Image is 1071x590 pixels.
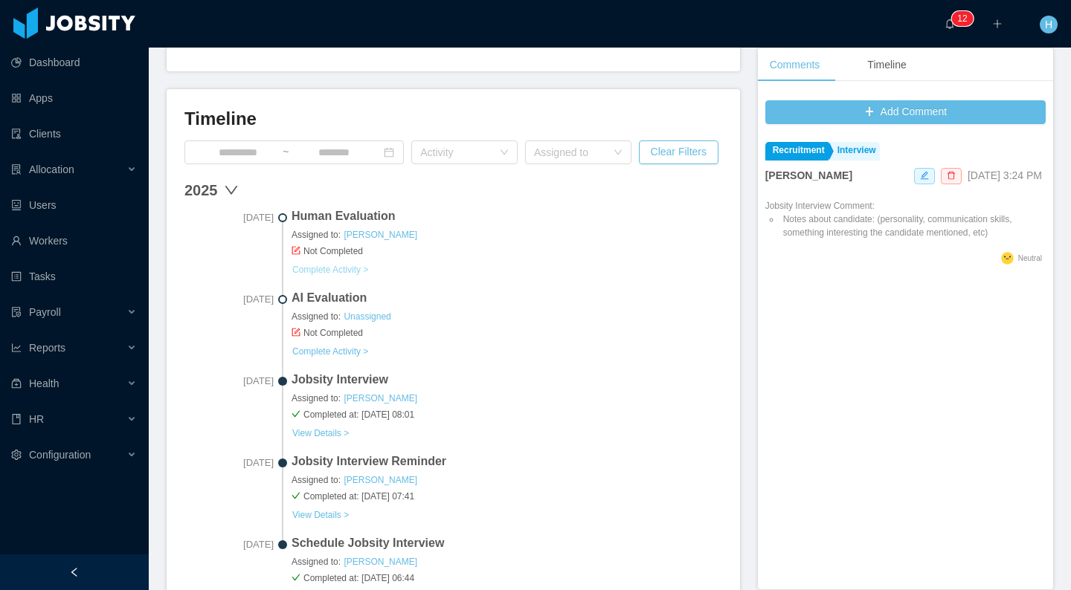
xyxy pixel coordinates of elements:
span: down [224,183,239,198]
span: Assigned to: [292,555,722,568]
a: Complete Activity > [292,346,369,357]
a: icon: profileTasks [11,262,137,291]
a: View Details > [292,509,350,521]
span: Reports [29,342,65,354]
i: icon: medicine-box [11,378,22,389]
span: Not Completed [292,326,722,340]
div: Jobsity Interview Comment: [765,199,1046,239]
span: Neutral [1018,254,1042,262]
i: icon: bell [945,19,955,29]
span: Health [29,377,59,389]
span: [DATE] 3:24 PM [968,169,1042,181]
a: View Details > [292,427,350,439]
div: Comments [758,48,832,82]
a: [PERSON_NAME] [343,229,418,241]
i: icon: calendar [384,147,394,158]
a: Unassigned [343,311,391,322]
span: Human Evaluation [292,207,722,225]
div: Assigned to [534,145,606,160]
i: icon: down [500,148,509,158]
i: icon: solution [11,164,22,175]
span: [DATE] [184,456,274,470]
span: [DATE] [184,210,274,225]
a: icon: appstoreApps [11,83,137,113]
span: Assigned to: [292,392,722,405]
i: icon: form [292,328,300,337]
span: [DATE] [184,537,274,552]
span: AI Evaluation [292,289,722,307]
i: icon: delete [947,171,956,180]
sup: 12 [951,11,973,26]
i: icon: file-protect [11,307,22,317]
span: HR [29,413,44,425]
span: [DATE] [184,374,274,389]
span: Jobsity Interview Reminder [292,453,722,470]
li: Notes about candidate: (personality, communication skills, something interesting the candidate me... [780,213,1046,239]
p: 2 [962,11,968,26]
i: icon: plus [992,19,1003,29]
a: [PERSON_NAME] [343,474,418,486]
button: icon: plusAdd Comment [765,100,1046,124]
span: Not Completed [292,244,722,258]
i: icon: check [292,491,300,500]
div: 2025 down [184,179,722,201]
span: Completed at: [DATE] 08:01 [292,408,722,421]
span: Completed at: [DATE] 06:44 [292,571,722,585]
a: icon: userWorkers [11,226,137,256]
a: icon: robotUsers [11,190,137,220]
a: Recruitment [765,142,829,161]
i: icon: check [292,573,300,582]
span: Assigned to: [292,228,722,241]
strong: [PERSON_NAME] [765,169,852,181]
i: icon: book [11,414,22,424]
div: Timeline [855,48,918,82]
i: icon: check [292,409,300,418]
span: Assigned to: [292,310,722,323]
i: icon: line-chart [11,343,22,353]
i: icon: edit [920,171,929,180]
span: Completed at: [DATE] 07:41 [292,490,722,503]
a: [PERSON_NAME] [343,392,418,404]
span: Payroll [29,306,61,318]
a: icon: auditClients [11,119,137,149]
i: icon: down [614,148,623,158]
span: Jobsity Interview [292,371,722,389]
p: 1 [957,11,962,26]
span: [DATE] [184,292,274,307]
span: Schedule Jobsity Interview [292,534,722,552]
a: Complete Activity > [292,264,369,276]
button: Clear Filters [639,140,718,164]
i: icon: form [292,246,300,255]
a: [PERSON_NAME] [343,556,418,568]
span: H [1045,16,1052,33]
div: Activity [420,145,492,160]
h3: Timeline [184,107,722,131]
span: Assigned to: [292,473,722,487]
span: Configuration [29,449,91,461]
i: icon: setting [11,450,22,460]
a: Interview [830,142,880,161]
a: icon: pie-chartDashboard [11,48,137,77]
span: Allocation [29,163,74,175]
